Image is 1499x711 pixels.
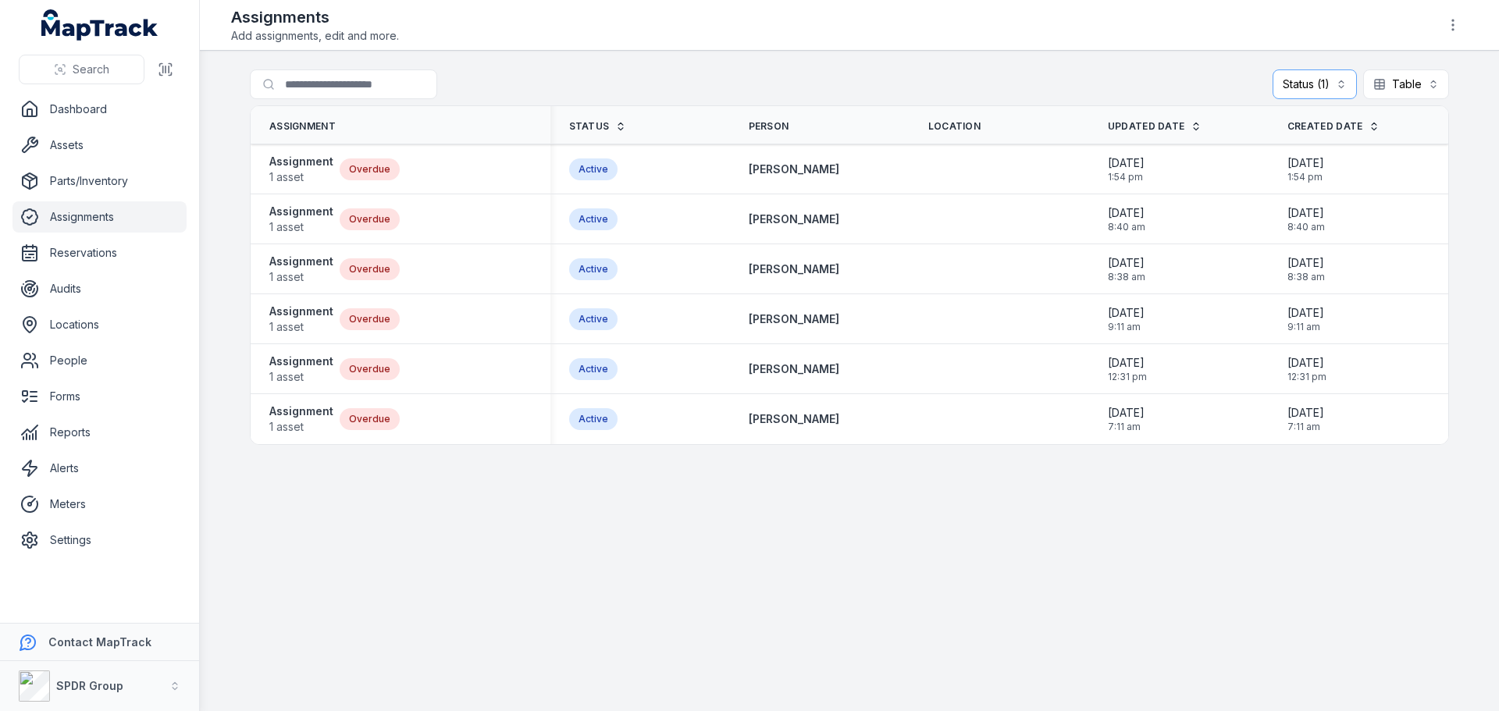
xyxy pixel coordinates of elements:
[749,311,839,327] a: [PERSON_NAME]
[1108,271,1145,283] span: 8:38 am
[231,6,399,28] h2: Assignments
[1108,305,1145,333] time: 08/04/2025, 9:11:13 am
[1287,120,1380,133] a: Created Date
[12,309,187,340] a: Locations
[1363,69,1449,99] button: Table
[12,273,187,304] a: Audits
[269,354,333,385] a: Assignment1 asset
[269,254,333,269] strong: Assignment
[1108,421,1145,433] span: 7:11 am
[1287,255,1325,283] time: 29/05/2025, 8:38:43 am
[1108,371,1147,383] span: 12:31 pm
[269,319,333,335] span: 1 asset
[1108,120,1202,133] a: Updated Date
[12,381,187,412] a: Forms
[340,308,400,330] div: Overdue
[1287,305,1324,333] time: 08/04/2025, 9:11:13 am
[12,237,187,268] a: Reservations
[1108,305,1145,321] span: [DATE]
[269,154,333,169] strong: Assignment
[749,162,839,177] a: [PERSON_NAME]
[73,62,109,77] span: Search
[1287,371,1326,383] span: 12:31 pm
[269,403,333,435] a: Assignment1 asset
[340,408,400,430] div: Overdue
[269,304,333,319] strong: Assignment
[1287,155,1324,171] span: [DATE]
[269,403,333,419] strong: Assignment
[269,354,333,369] strong: Assignment
[12,94,187,125] a: Dashboard
[1287,171,1324,183] span: 1:54 pm
[1287,271,1325,283] span: 8:38 am
[1287,205,1325,233] time: 29/05/2025, 8:40:46 am
[269,219,333,235] span: 1 asset
[1108,255,1145,283] time: 29/05/2025, 8:38:43 am
[1108,155,1145,171] span: [DATE]
[41,9,158,41] a: MapTrack
[1287,321,1324,333] span: 9:11 am
[1108,321,1145,333] span: 9:11 am
[269,204,333,235] a: Assignment1 asset
[569,358,618,380] div: Active
[569,158,618,180] div: Active
[1108,120,1185,133] span: Updated Date
[749,120,789,133] span: Person
[1287,405,1324,433] time: 25/02/2025, 7:11:01 am
[340,258,400,280] div: Overdue
[1273,69,1357,99] button: Status (1)
[569,120,610,133] span: Status
[749,411,839,427] a: [PERSON_NAME]
[12,417,187,448] a: Reports
[569,120,627,133] a: Status
[12,453,187,484] a: Alerts
[1108,221,1145,233] span: 8:40 am
[1108,355,1147,383] time: 27/02/2025, 12:31:53 pm
[569,408,618,430] div: Active
[340,208,400,230] div: Overdue
[1287,421,1324,433] span: 7:11 am
[749,261,839,277] a: [PERSON_NAME]
[1287,205,1325,221] span: [DATE]
[1108,255,1145,271] span: [DATE]
[569,308,618,330] div: Active
[928,120,981,133] span: Location
[1108,171,1145,183] span: 1:54 pm
[269,120,336,133] span: Assignment
[56,679,123,692] strong: SPDR Group
[1108,355,1147,371] span: [DATE]
[1287,355,1326,383] time: 27/02/2025, 12:31:53 pm
[12,524,187,556] a: Settings
[1287,255,1325,271] span: [DATE]
[1108,155,1145,183] time: 01/07/2025, 1:54:33 pm
[48,635,151,649] strong: Contact MapTrack
[1287,155,1324,183] time: 01/07/2025, 1:54:33 pm
[231,28,399,44] span: Add assignments, edit and more.
[269,254,333,285] a: Assignment1 asset
[569,258,618,280] div: Active
[1287,120,1363,133] span: Created Date
[269,204,333,219] strong: Assignment
[1108,405,1145,421] span: [DATE]
[1287,305,1324,321] span: [DATE]
[269,304,333,335] a: Assignment1 asset
[19,55,144,84] button: Search
[340,358,400,380] div: Overdue
[12,130,187,161] a: Assets
[12,165,187,197] a: Parts/Inventory
[269,419,333,435] span: 1 asset
[749,212,839,227] a: [PERSON_NAME]
[269,269,333,285] span: 1 asset
[12,201,187,233] a: Assignments
[12,345,187,376] a: People
[749,361,839,377] strong: [PERSON_NAME]
[269,169,333,185] span: 1 asset
[340,158,400,180] div: Overdue
[1108,405,1145,433] time: 25/02/2025, 7:11:01 am
[1287,355,1326,371] span: [DATE]
[1287,405,1324,421] span: [DATE]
